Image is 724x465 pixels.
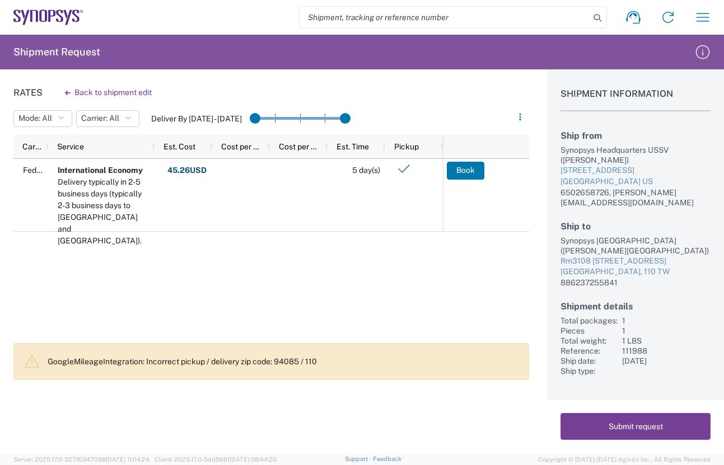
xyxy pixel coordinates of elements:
button: Submit request [560,413,711,440]
div: Total packages: [560,316,618,326]
b: International Economy [58,166,143,175]
span: Carrier: All [81,113,119,124]
h2: Ship from [560,130,711,141]
h2: Shipment details [560,301,711,312]
span: Client: 2025.17.0-5dd568f [155,456,277,463]
div: Synopsys [GEOGRAPHIC_DATA] ([PERSON_NAME][GEOGRAPHIC_DATA]) [560,236,711,256]
span: Est. Time [337,142,369,151]
div: [DATE] [622,356,711,366]
span: Cost per Mile [221,142,265,151]
button: Mode: All [13,110,72,127]
h2: Ship to [560,221,711,232]
h1: Rates [13,87,43,98]
div: Ship date: [560,356,618,366]
span: Mode: All [18,113,52,124]
button: 45.26USD [167,162,207,180]
span: FedEx Express [23,166,77,175]
span: [DATE] 11:04:24 [106,456,150,463]
span: Copyright © [DATE]-[DATE] Agistix Inc., All Rights Reserved [538,454,711,464]
span: 5 day(s) [352,166,380,175]
div: Rm3108 [STREET_ADDRESS] [560,256,711,267]
span: Service [57,142,84,151]
span: Cost per Mile [279,142,323,151]
div: 1 LBS [622,336,711,346]
h2: Shipment Request [13,45,100,59]
button: Book [447,162,484,180]
div: 111988 [622,346,711,356]
div: Synopsys Headquarters USSV ([PERSON_NAME]) [560,145,711,165]
h1: Shipment Information [560,88,711,111]
button: Back to shipment edit [56,83,161,102]
a: Feedback [373,455,401,462]
div: [GEOGRAPHIC_DATA], 110 TW [560,266,711,278]
div: [GEOGRAPHIC_DATA] US [560,176,711,187]
div: 1 [622,316,711,326]
span: [DATE] 08:44:20 [230,456,277,463]
input: Shipment, tracking or reference number [300,7,590,28]
a: [STREET_ADDRESS][GEOGRAPHIC_DATA] US [560,165,711,187]
span: Carrier [22,142,44,151]
span: Server: 2025.17.0-327f6347098 [13,456,150,463]
div: 886237255841 [560,278,711,288]
div: Ship type: [560,366,618,376]
div: Delivery typically in 2-5 business days (typically 2-3 business days to Canada and Mexico). [58,176,150,247]
label: Deliver By [DATE] - [DATE] [151,114,242,124]
a: Rm3108 [STREET_ADDRESS][GEOGRAPHIC_DATA], 110 TW [560,256,711,278]
span: Est. Cost [164,142,195,151]
div: Reference: [560,346,618,356]
div: Pieces [560,326,618,336]
a: Support [345,455,373,462]
div: 1 [622,326,711,336]
span: Pickup [394,142,419,151]
button: Carrier: All [76,110,139,127]
p: GoogleMileageIntegration: Incorrect pickup / delivery zip code: 94085 / 110 [48,356,520,367]
strong: 45.26 USD [167,165,207,176]
div: [STREET_ADDRESS] [560,165,711,176]
div: Total weight: [560,336,618,346]
div: 6502658726, [PERSON_NAME][EMAIL_ADDRESS][DOMAIN_NAME] [560,187,711,208]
